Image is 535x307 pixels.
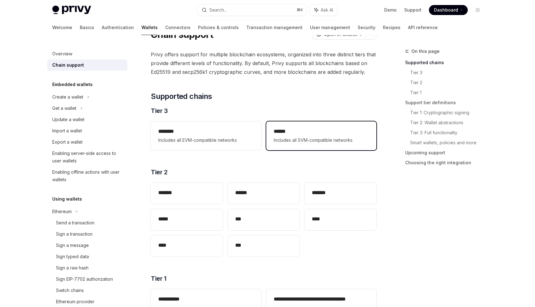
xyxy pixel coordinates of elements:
button: Ask AI [310,4,338,16]
div: Sign typed data [56,253,89,260]
a: Demo [384,7,397,13]
a: Export a wallet [47,136,127,148]
h5: Embedded wallets [52,81,93,88]
span: ⌘ K [297,8,303,13]
div: Sign a raw hash [56,264,89,272]
a: Import a wallet [47,125,127,136]
span: Tier 2 [151,168,167,177]
a: API reference [408,20,438,35]
h5: Using wallets [52,195,82,203]
a: Overview [47,48,127,59]
a: Support [404,7,421,13]
a: Transaction management [246,20,303,35]
span: On this page [411,48,440,55]
a: Sign typed data [47,251,127,262]
div: Sign a message [56,242,89,249]
button: Search...⌘K [197,4,307,16]
a: Chain support [47,59,127,71]
a: **** *Includes all SVM-compatible networks [266,121,376,150]
a: Welcome [52,20,72,35]
a: Sign a transaction [47,228,127,240]
div: Search... [209,6,227,14]
a: Sign a raw hash [47,262,127,274]
span: Includes all EVM-compatible networks [158,136,253,144]
a: Tier 2: Wallet abstractions [410,118,488,128]
a: Choosing the right integration [405,158,488,168]
div: Ethereum provider [56,298,94,305]
a: Tier 2 [410,78,488,88]
div: Export a wallet [52,138,83,146]
div: Import a wallet [52,127,82,135]
button: Toggle dark mode [473,5,483,15]
a: Send a transaction [47,217,127,228]
a: Upcoming support [405,148,488,158]
a: Policies & controls [198,20,239,35]
a: Tier 1 [410,88,488,98]
span: Ask AI [321,7,333,13]
span: Tier 1 [151,274,166,283]
span: Dashboard [434,7,458,13]
a: Wallets [141,20,158,35]
a: Tier 3 [410,68,488,78]
a: Smart wallets, policies and more [410,138,488,148]
div: Enabling offline actions with user wallets [52,168,124,183]
a: User management [310,20,350,35]
a: Enabling offline actions with user wallets [47,166,127,185]
a: Sign EIP-7702 authorization [47,274,127,285]
a: Basics [80,20,94,35]
a: Tier 1: Cryptographic signing [410,108,488,118]
a: Connectors [165,20,191,35]
span: Privy offers support for multiple blockchain ecosystems, organized into three distinct tiers that... [151,50,376,76]
span: Tier 3 [151,106,168,115]
div: Update a wallet [52,116,84,123]
a: Recipes [383,20,400,35]
div: Chain support [52,61,84,69]
span: Supported chains [151,91,212,101]
a: Support tier definitions [405,98,488,108]
a: Supported chains [405,58,488,68]
div: Ethereum [52,208,72,215]
div: Get a wallet [52,105,76,112]
div: Enabling server-side access to user wallets [52,150,124,165]
div: Sign EIP-7702 authorization [56,275,113,283]
a: Security [358,20,375,35]
a: Authentication [102,20,134,35]
a: Enabling server-side access to user wallets [47,148,127,166]
a: Dashboard [429,5,468,15]
a: **** ***Includes all EVM-compatible networks [151,121,261,150]
div: Overview [52,50,72,58]
a: Tier 3: Full functionality [410,128,488,138]
div: Create a wallet [52,93,83,101]
span: Includes all SVM-compatible networks [274,136,369,144]
a: Switch chains [47,285,127,296]
a: Sign a message [47,240,127,251]
div: Sign a transaction [56,230,93,238]
div: Switch chains [56,287,84,294]
img: light logo [52,6,91,14]
div: Send a transaction [56,219,94,227]
a: Update a wallet [47,114,127,125]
